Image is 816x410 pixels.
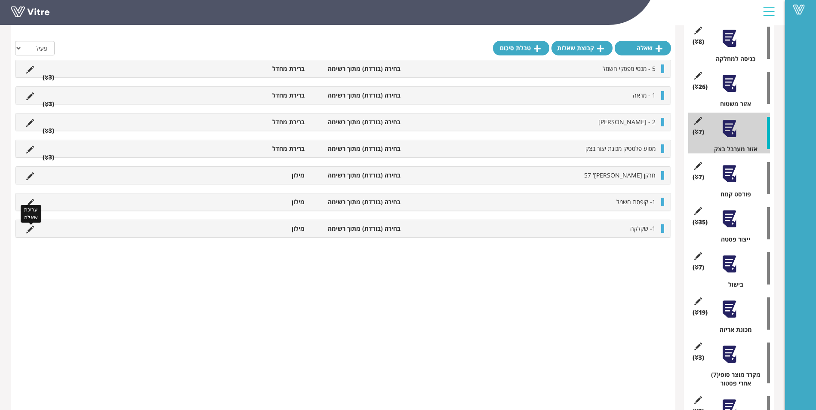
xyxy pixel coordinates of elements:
[695,325,770,334] div: מכונת אריזה
[551,41,613,55] a: קבוצת שאלות
[213,198,309,206] li: מילון
[598,118,656,126] span: 2 - [PERSON_NAME]
[693,218,708,226] span: (35 )
[693,37,704,46] span: (8 )
[309,171,404,180] li: בחירה (בודדת) מתוך רשימה
[693,83,708,91] span: (26 )
[633,91,656,99] span: 1 - מראה
[213,91,309,100] li: ברירת מחדל
[493,41,549,55] a: טבלת סיכום
[693,128,704,136] span: (7 )
[695,100,770,108] div: אזור משטוח
[213,171,309,180] li: מילון
[584,171,656,179] span: חרקן [PERSON_NAME]' 57
[213,64,309,73] li: ברירת מחדל
[38,73,59,82] li: (3 )
[615,41,671,55] a: שאלה
[695,145,770,153] div: אזור מערבל בצק
[309,144,404,153] li: בחירה (בודדת) מתוך רשימה
[693,353,704,362] span: (3 )
[38,126,59,135] li: (3 )
[616,198,656,206] span: 1- קופסת חשמל
[309,198,404,206] li: בחירה (בודדת) מתוך רשימה
[695,190,770,199] div: פודסט קמח
[603,64,656,73] span: 5 - מכסי מפסקי חשמל
[693,173,704,181] span: (7 )
[695,235,770,244] div: ייצור פסטה
[693,308,708,317] span: (19 )
[695,370,770,388] div: מקרר מוצר סופי(7) אחרי פסטור
[695,280,770,289] div: בישול
[309,91,404,100] li: בחירה (בודדת) מתוך רשימה
[309,118,404,126] li: בחירה (בודדת) מתוך רשימה
[213,224,309,233] li: מילון
[213,118,309,126] li: ברירת מחדל
[585,144,656,153] span: מסוע פלסטיק מכונת יצור בצק
[630,224,656,233] span: 1- שקלקה
[38,153,59,162] li: (3 )
[21,205,41,222] div: עריכת שאלה
[309,64,404,73] li: בחירה (בודדת) מתוך רשימה
[695,55,770,63] div: כניסה למחלקה
[38,100,59,108] li: (3 )
[693,263,704,272] span: (7 )
[309,224,404,233] li: בחירה (בודדת) מתוך רשימה
[213,144,309,153] li: ברירת מחדל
